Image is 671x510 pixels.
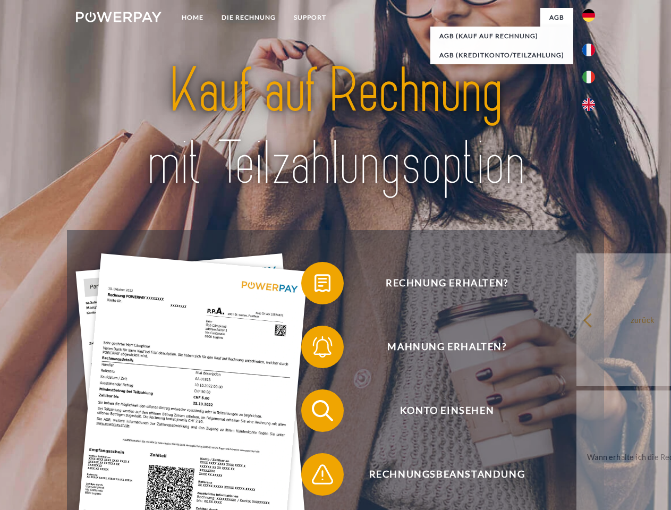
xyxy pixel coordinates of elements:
[301,389,577,432] button: Konto einsehen
[309,461,336,488] img: qb_warning.svg
[285,8,335,27] a: SUPPORT
[301,453,577,496] button: Rechnungsbeanstandung
[317,453,577,496] span: Rechnungsbeanstandung
[309,270,336,296] img: qb_bill.svg
[317,262,577,304] span: Rechnung erhalten?
[582,71,595,83] img: it
[317,326,577,368] span: Mahnung erhalten?
[582,98,595,111] img: en
[582,44,595,56] img: fr
[173,8,213,27] a: Home
[76,12,162,22] img: logo-powerpay-white.svg
[430,27,573,46] a: AGB (Kauf auf Rechnung)
[213,8,285,27] a: DIE RECHNUNG
[301,326,577,368] button: Mahnung erhalten?
[430,46,573,65] a: AGB (Kreditkonto/Teilzahlung)
[582,9,595,22] img: de
[309,334,336,360] img: qb_bell.svg
[101,51,570,203] img: title-powerpay_de.svg
[540,8,573,27] a: agb
[317,389,577,432] span: Konto einsehen
[301,262,577,304] button: Rechnung erhalten?
[309,397,336,424] img: qb_search.svg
